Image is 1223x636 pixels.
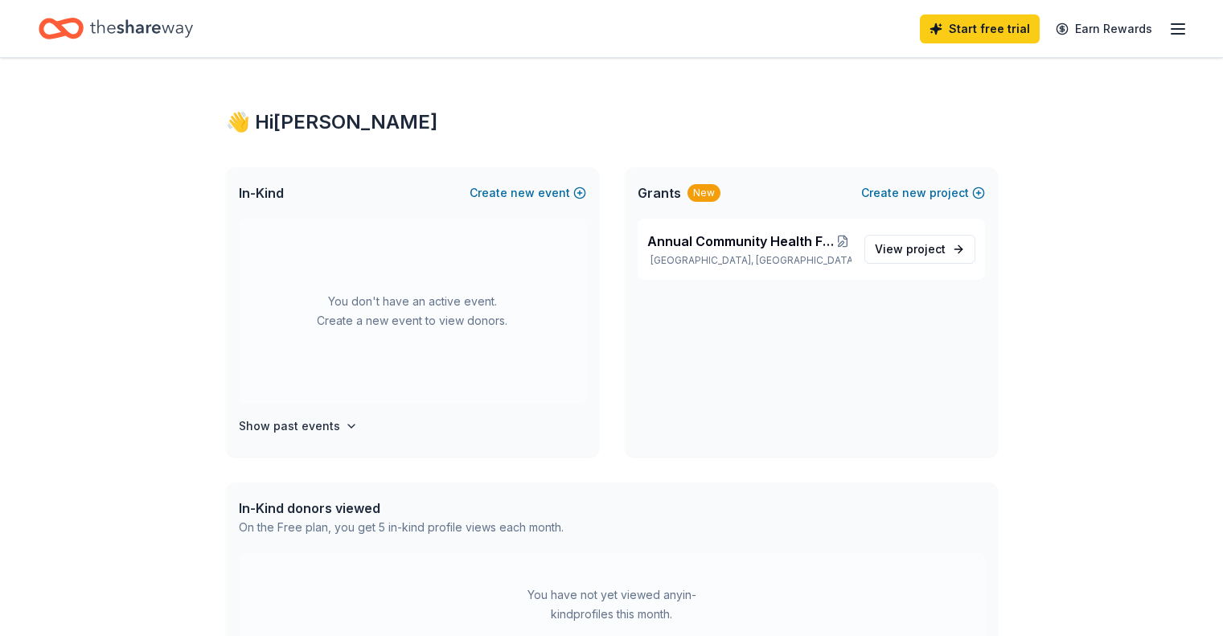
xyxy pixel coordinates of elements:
div: You don't have an active event. Create a new event to view donors. [239,219,586,404]
span: View [875,240,946,259]
span: new [902,183,926,203]
span: In-Kind [239,183,284,203]
div: New [687,184,720,202]
a: Start free trial [920,14,1040,43]
span: Grants [638,183,681,203]
button: Createnewproject [861,183,985,203]
div: You have not yet viewed any in-kind profiles this month. [511,585,712,624]
button: Show past events [239,416,358,436]
a: Home [39,10,193,47]
p: [GEOGRAPHIC_DATA], [GEOGRAPHIC_DATA] [647,254,852,267]
div: On the Free plan, you get 5 in-kind profile views each month. [239,518,564,537]
div: 👋 Hi [PERSON_NAME] [226,109,998,135]
a: Earn Rewards [1046,14,1162,43]
button: Createnewevent [470,183,586,203]
span: project [906,242,946,256]
a: View project [864,235,975,264]
span: new [511,183,535,203]
div: In-Kind donors viewed [239,499,564,518]
h4: Show past events [239,416,340,436]
span: Annual Community Health Fair/Back to School Giveaway [647,232,835,251]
